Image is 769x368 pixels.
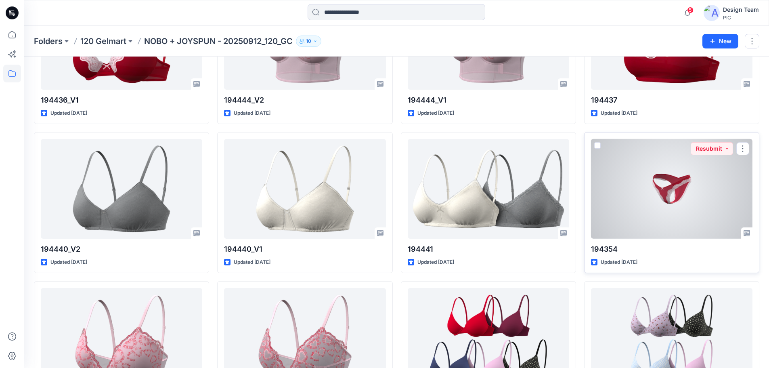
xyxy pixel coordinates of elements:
p: 194441 [408,244,569,255]
a: 194441 [408,139,569,239]
div: Design Team [723,5,759,15]
button: New [702,34,738,48]
button: 10 [296,36,321,47]
a: 120 Gelmart [80,36,126,47]
p: NOBO + JOYSPUN - 20250912_120_GC [144,36,293,47]
div: PIC [723,15,759,21]
p: 194436_V1 [41,95,202,106]
p: Updated [DATE] [601,258,637,267]
p: Updated [DATE] [234,109,270,118]
p: 194440_V1 [224,244,386,255]
p: Updated [DATE] [417,258,454,267]
p: 194437 [591,95,752,106]
p: Updated [DATE] [601,109,637,118]
a: 194354 [591,139,752,239]
p: 194444_V2 [224,95,386,106]
p: Updated [DATE] [50,258,87,267]
p: 194440_V2 [41,244,202,255]
p: Updated [DATE] [417,109,454,118]
a: Folders [34,36,63,47]
a: 194440_V2 [41,139,202,239]
p: Updated [DATE] [234,258,270,267]
p: 10 [306,37,311,46]
p: 194444_V1 [408,95,569,106]
span: 5 [687,7,694,13]
a: 194440_V1 [224,139,386,239]
img: avatar [704,5,720,21]
p: 194354 [591,244,752,255]
p: Updated [DATE] [50,109,87,118]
